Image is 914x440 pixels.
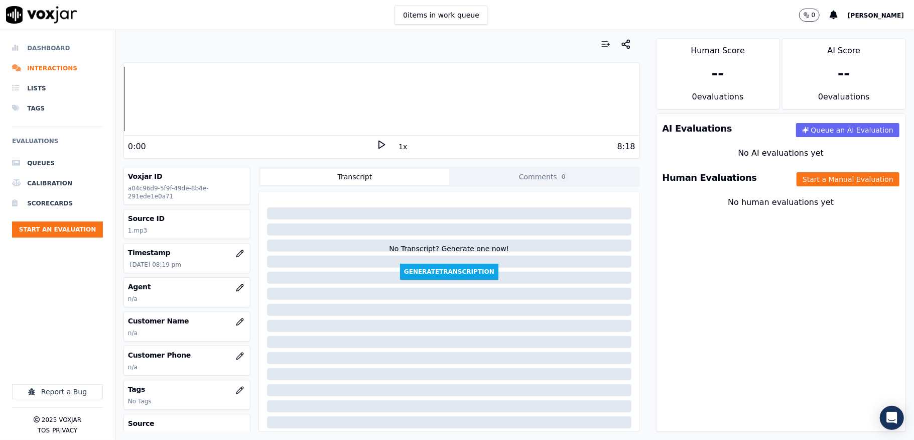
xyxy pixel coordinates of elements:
p: n/a [128,295,246,303]
h3: Source ID [128,213,246,224]
div: manualUpload [138,431,182,439]
h3: Timestamp [128,248,246,258]
h3: Tags [128,384,246,394]
button: 0items in work queue [395,6,488,25]
h3: Voxjar ID [128,171,246,181]
div: Open Intercom Messenger [880,406,904,430]
button: TOS [38,426,50,434]
div: -- [712,65,724,83]
div: No human evaluations yet [665,196,897,233]
a: Scorecards [12,193,103,213]
h3: Agent [128,282,246,292]
a: Lists [12,78,103,98]
h3: Source [128,418,246,428]
div: Human Score [657,39,779,57]
button: Report a Bug [12,384,103,399]
div: No AI evaluations yet [665,147,897,159]
p: [DATE] 08:19 pm [130,261,246,269]
h3: AI Evaluations [663,124,732,133]
p: n/a [128,363,246,371]
a: Calibration [12,173,103,193]
p: No Tags [128,397,246,405]
div: 0:00 [128,141,146,153]
a: Dashboard [12,38,103,58]
a: Queues [12,153,103,173]
button: Transcript [260,169,449,185]
p: 1.mp3 [128,227,246,235]
button: 0 [799,9,830,22]
div: -- [838,65,850,83]
button: GenerateTranscription [400,264,498,280]
div: AI Score [782,39,905,57]
p: 0 [812,11,816,19]
div: 0 evaluation s [657,91,779,109]
div: 8:18 [617,141,635,153]
span: 0 [559,172,568,181]
p: a04c96d9-5f9f-49de-8b4e-291ede1e0a71 [128,184,246,200]
button: 1x [397,140,409,154]
button: Start an Evaluation [12,222,103,238]
h3: Customer Phone [128,350,246,360]
button: Start a Manual Evaluation [797,172,899,186]
a: Interactions [12,58,103,78]
p: 2025 Voxjar [42,416,81,424]
div: 0 evaluation s [782,91,905,109]
span: [PERSON_NAME] [848,12,904,19]
img: voxjar logo [6,6,77,24]
button: Comments [449,169,638,185]
h3: Human Evaluations [663,173,757,182]
p: n/a [128,329,246,337]
button: Privacy [52,426,77,434]
div: No Transcript? Generate one now! [389,244,509,264]
h6: Evaluations [12,135,103,153]
button: Queue an AI Evaluation [796,123,899,137]
h3: Customer Name [128,316,246,326]
button: [PERSON_NAME] [848,9,914,21]
button: 0 [799,9,820,22]
a: Tags [12,98,103,119]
